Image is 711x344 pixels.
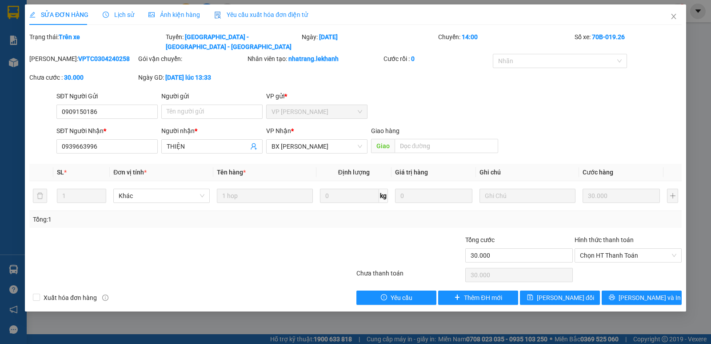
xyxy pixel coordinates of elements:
[78,55,130,62] b: VPTC0304240258
[381,294,387,301] span: exclamation-circle
[609,294,615,301] span: printer
[166,33,292,50] b: [GEOGRAPHIC_DATA] - [GEOGRAPHIC_DATA] - [GEOGRAPHIC_DATA]
[355,268,464,284] div: Chưa thanh toán
[667,189,678,203] button: plus
[661,4,686,29] button: Close
[248,54,382,64] div: Nhân viên tạo:
[437,32,574,52] div: Chuyến:
[619,293,681,303] span: [PERSON_NAME] và In
[592,33,625,40] b: 70B-019.26
[56,91,158,101] div: SĐT Người Gửi
[102,295,108,301] span: info-circle
[56,126,158,136] div: SĐT Người Nhận
[161,91,263,101] div: Người gửi
[113,169,147,176] span: Đơn vị tính
[59,33,80,40] b: Trên xe
[266,127,291,134] span: VP Nhận
[580,249,676,262] span: Chọn HT Thanh Toán
[371,127,399,134] span: Giao hàng
[454,294,460,301] span: plus
[288,55,339,62] b: nhatrang.lekhanh
[574,32,683,52] div: Số xe:
[371,139,395,153] span: Giao
[575,236,634,243] label: Hình thức thanh toán
[379,189,388,203] span: kg
[33,214,275,224] div: Tổng: 1
[476,164,579,181] th: Ghi chú
[165,32,301,52] div: Tuyến:
[266,91,367,101] div: VP gửi
[119,189,204,202] span: Khác
[64,74,84,81] b: 30.000
[583,189,660,203] input: 0
[33,189,47,203] button: delete
[217,169,246,176] span: Tên hàng
[338,169,370,176] span: Định lượng
[462,33,478,40] b: 14:00
[103,12,109,18] span: clock-circle
[57,169,64,176] span: SL
[138,54,245,64] div: Gói vận chuyển:
[411,55,415,62] b: 0
[438,291,518,305] button: plusThêm ĐH mới
[165,74,211,81] b: [DATE] lúc 13:33
[395,169,428,176] span: Giá trị hàng
[40,293,100,303] span: Xuất hóa đơn hàng
[395,189,472,203] input: 0
[479,189,575,203] input: Ghi Chú
[148,12,155,18] span: picture
[250,143,257,150] span: user-add
[356,291,436,305] button: exclamation-circleYêu cầu
[29,73,136,82] div: Chưa cước :
[272,105,362,118] span: VP Tân Bình
[272,140,362,153] span: BX Tân Châu
[527,294,533,301] span: save
[537,293,594,303] span: [PERSON_NAME] đổi
[301,32,437,52] div: Ngày:
[103,11,134,18] span: Lịch sử
[161,126,263,136] div: Người nhận
[214,11,308,18] span: Yêu cầu xuất hóa đơn điện tử
[319,33,338,40] b: [DATE]
[29,11,88,18] span: SỬA ĐƠN HÀNG
[520,291,600,305] button: save[PERSON_NAME] đổi
[383,54,491,64] div: Cước rồi :
[28,32,165,52] div: Trạng thái:
[583,169,613,176] span: Cước hàng
[670,13,677,20] span: close
[138,73,245,82] div: Ngày GD:
[214,12,221,19] img: icon
[464,293,502,303] span: Thêm ĐH mới
[391,293,412,303] span: Yêu cầu
[148,11,200,18] span: Ảnh kiện hàng
[29,12,36,18] span: edit
[217,189,313,203] input: VD: Bàn, Ghế
[602,291,682,305] button: printer[PERSON_NAME] và In
[29,54,136,64] div: [PERSON_NAME]:
[465,236,495,243] span: Tổng cước
[395,139,499,153] input: Dọc đường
